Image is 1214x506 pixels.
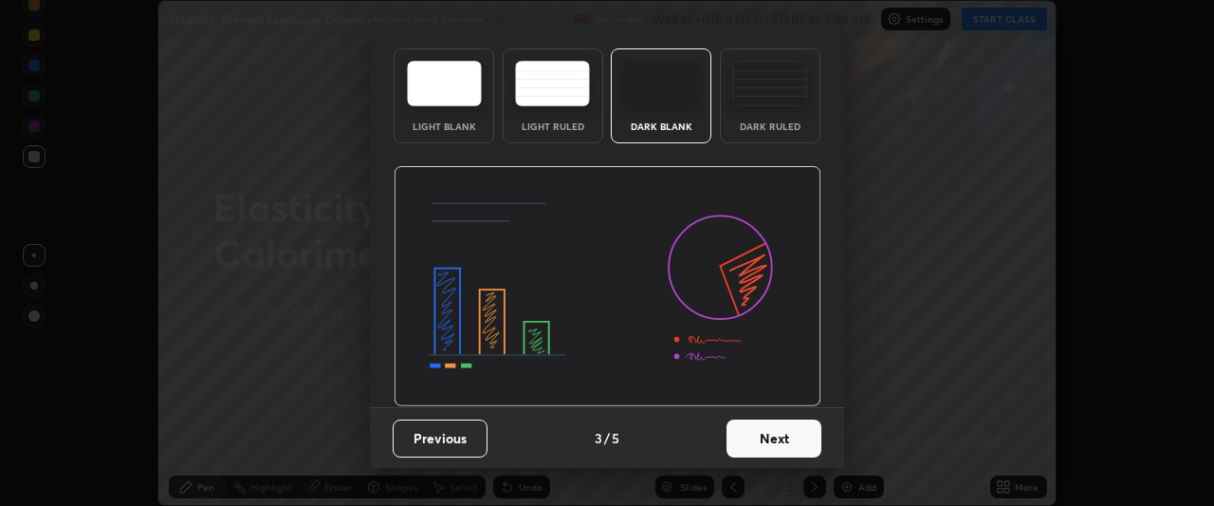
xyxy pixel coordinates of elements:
div: Dark Ruled [732,122,808,131]
div: Dark Blank [623,122,699,131]
h4: 5 [612,428,619,448]
img: darkTheme.f0cc69e5.svg [624,61,699,106]
img: darkThemeBanner.d06ce4a2.svg [394,166,821,407]
h4: 3 [595,428,602,448]
button: Next [727,420,821,458]
img: darkRuledTheme.de295e13.svg [732,61,807,106]
div: Light Ruled [515,122,591,131]
h4: / [604,428,610,448]
button: Previous [393,420,487,458]
img: lightTheme.e5ed3b09.svg [407,61,482,106]
div: Light Blank [406,122,482,131]
img: lightRuledTheme.5fabf969.svg [515,61,590,106]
